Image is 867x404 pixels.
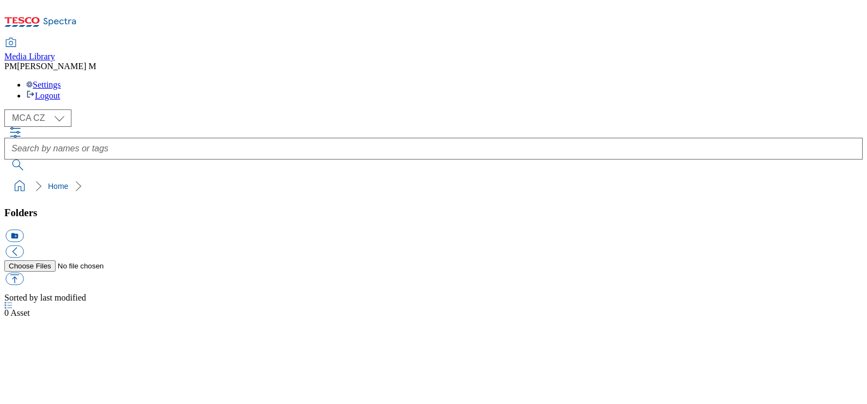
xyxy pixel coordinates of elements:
[4,138,863,160] input: Search by names or tags
[4,293,86,302] span: Sorted by last modified
[4,52,55,61] span: Media Library
[26,91,60,100] a: Logout
[4,207,863,219] h3: Folders
[4,176,863,197] nav: breadcrumb
[17,62,96,71] span: [PERSON_NAME] M
[4,308,10,317] span: 0
[11,177,28,195] a: home
[4,39,55,62] a: Media Library
[4,62,17,71] span: PM
[48,182,68,191] a: Home
[4,308,30,317] span: Asset
[26,80,61,89] a: Settings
